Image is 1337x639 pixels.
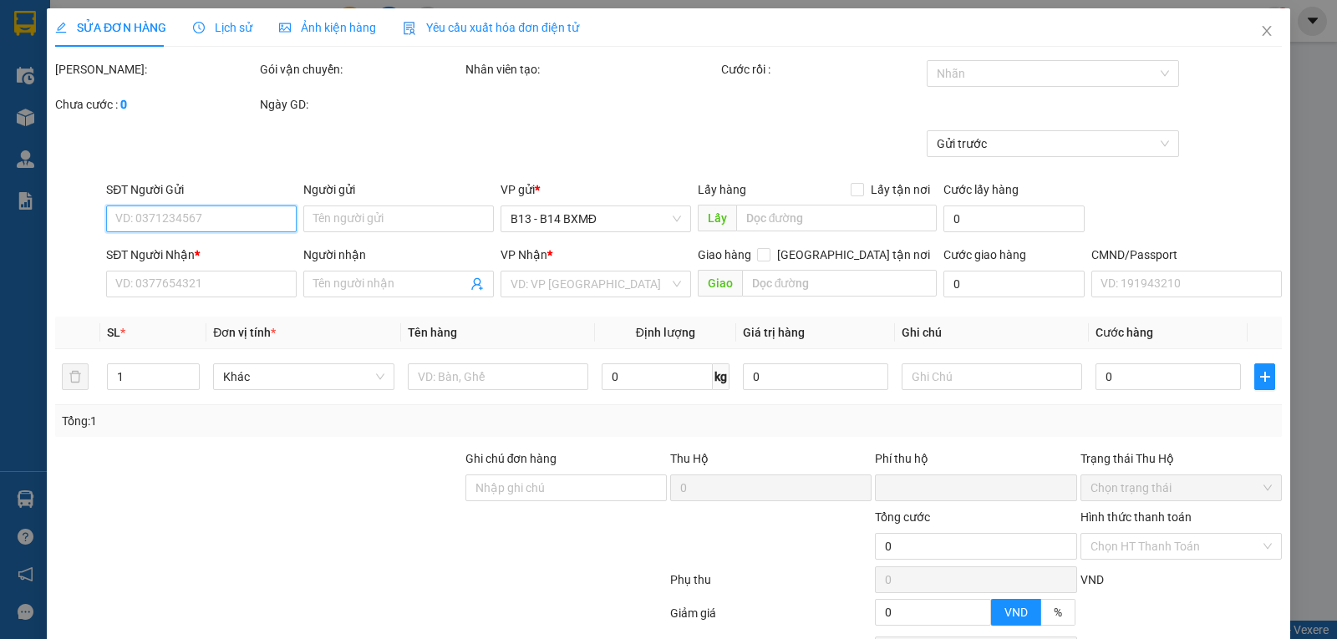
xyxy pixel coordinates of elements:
[1255,370,1274,383] span: plus
[279,21,376,34] span: Ảnh kiện hàng
[501,248,547,261] span: VP Nhận
[107,326,120,339] span: SL
[408,363,588,390] input: VD: Bàn, Ghế
[1080,573,1104,586] span: VND
[713,363,730,390] span: kg
[668,604,873,633] div: Giảm giá
[470,277,484,291] span: user-add
[742,270,938,297] input: Dọc đường
[875,449,1076,474] div: Phí thu hộ
[943,183,1019,196] label: Cước lấy hàng
[943,205,1085,232] input: Cước lấy hàng
[668,571,873,600] div: Phụ thu
[698,183,746,196] span: Lấy hàng
[943,271,1085,297] input: Cước giao hàng
[193,21,252,34] span: Lịch sử
[213,326,276,339] span: Đơn vị tính
[698,270,742,297] span: Giao
[670,452,709,465] span: Thu Hộ
[62,412,517,430] div: Tổng: 1
[55,22,67,33] span: edit
[408,326,457,339] span: Tên hàng
[1096,326,1153,339] span: Cước hàng
[193,22,205,33] span: clock-circle
[403,22,416,35] img: icon
[120,98,127,111] b: 0
[1080,449,1282,468] div: Trạng thái Thu Hộ
[721,60,923,79] div: Cước rồi :
[937,131,1170,156] span: Gửi trước
[55,95,257,114] div: Chưa cước :
[1091,246,1282,264] div: CMND/Passport
[736,205,938,231] input: Dọc đường
[403,21,579,34] span: Yêu cầu xuất hóa đơn điện tử
[465,474,667,501] input: Ghi chú đơn hàng
[1090,475,1272,500] span: Chọn trạng thái
[260,95,461,114] div: Ngày GD:
[1260,24,1273,38] span: close
[303,246,494,264] div: Người nhận
[1254,363,1275,390] button: plus
[743,326,805,339] span: Giá trị hàng
[223,364,384,389] span: Khác
[943,248,1026,261] label: Cước giao hàng
[770,246,937,264] span: [GEOGRAPHIC_DATA] tận nơi
[1080,510,1192,524] label: Hình thức thanh toán
[106,180,297,199] div: SĐT Người Gửi
[303,180,494,199] div: Người gửi
[875,510,930,524] span: Tổng cước
[55,60,257,79] div: [PERSON_NAME]:
[106,246,297,264] div: SĐT Người Nhận
[864,180,937,199] span: Lấy tận nơi
[465,452,557,465] label: Ghi chú đơn hàng
[698,205,736,231] span: Lấy
[260,60,461,79] div: Gói vận chuyển:
[895,317,1089,349] th: Ghi chú
[636,326,695,339] span: Định lượng
[55,21,166,34] span: SỬA ĐƠN HÀNG
[902,363,1082,390] input: Ghi Chú
[279,22,291,33] span: picture
[501,180,691,199] div: VP gửi
[1004,606,1028,619] span: VND
[62,363,89,390] button: delete
[511,206,681,231] span: B13 - B14 BXMĐ
[1054,606,1062,619] span: %
[465,60,719,79] div: Nhân viên tạo:
[698,248,751,261] span: Giao hàng
[1243,8,1290,55] button: Close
